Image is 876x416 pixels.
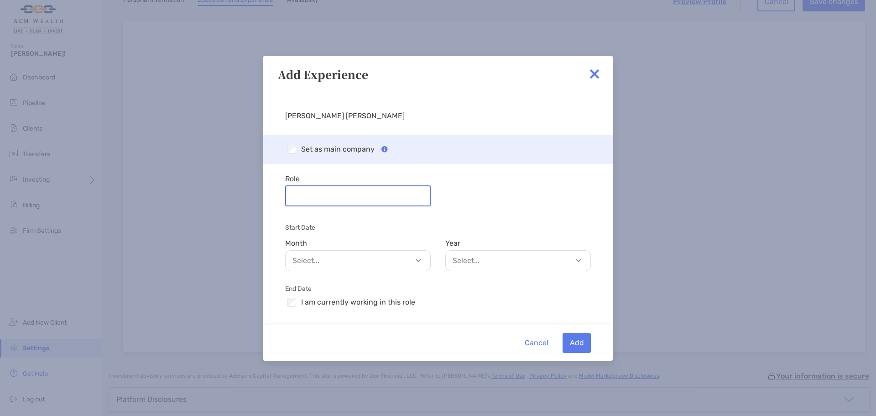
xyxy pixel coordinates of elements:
img: Experience info [381,146,388,153]
div: Month [285,239,431,247]
p: Select... [288,255,433,266]
h4: End Date [263,285,613,293]
img: close modal icon [585,65,604,83]
h4: Start Date [263,224,613,232]
p: [PERSON_NAME] [PERSON_NAME] [285,111,405,120]
button: Add [563,333,591,353]
p: Select... [448,255,593,266]
div: Add Experience [278,66,598,82]
label: Role [285,175,300,183]
div: Year [445,239,591,247]
label: I am currently working in this role [301,298,415,306]
button: Cancel [517,333,555,353]
label: Set as main company [301,145,375,153]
